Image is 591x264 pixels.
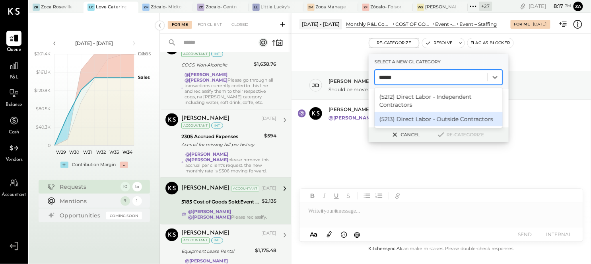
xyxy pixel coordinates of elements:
div: JD [312,82,319,89]
div: Please go through all transactions currently coded to this line and reclassify them to their resp... [185,72,276,105]
div: int [211,123,223,129]
a: P&L [0,58,27,81]
strong: @[PERSON_NAME] [185,157,228,162]
div: LL [253,4,260,11]
div: Monthly P&L Comparison [346,21,392,27]
div: ZM [307,4,315,11]
div: copy link [519,2,527,10]
div: Zoca Management Services Inc [316,4,346,10]
text: W31 [83,149,92,155]
div: [PERSON_NAME] [181,115,229,123]
div: Accountant [181,51,210,57]
div: Equipment Lease Rental [181,248,253,256]
text: $201.4K [34,51,51,57]
button: Italic [319,191,330,201]
div: 1 [132,196,142,206]
div: Little Lucky's LLC(Lucky's Soho) [261,4,292,10]
div: [DATE] [529,2,572,10]
div: Accountant [181,123,210,129]
button: Ordered List [374,191,384,201]
span: Vendors [6,156,23,164]
div: Coming Soon [106,212,142,219]
div: Requests [60,183,117,191]
strong: @[PERSON_NAME] [188,215,231,220]
button: Cancel [388,129,422,140]
div: Zoca Roseville Inc. [41,4,72,10]
div: (5213) Direct Labor - Outside Contractors [375,112,503,126]
div: Love Catering, Inc. [96,4,126,10]
a: Vendors [0,141,27,164]
div: Zócalo- Midtown (Zoca Inc.) [151,4,181,10]
div: Event – Staffing [460,21,497,27]
a: Balance [0,86,27,109]
text: Sales [138,74,150,80]
a: Accountant [0,176,27,199]
div: Accrual for missing bill per history [181,141,262,149]
text: $161.1K [36,69,51,75]
div: [DATE] - [DATE] [60,40,128,47]
div: LC [87,4,95,11]
strong: @[PERSON_NAME] [185,72,227,77]
a: Cash [0,113,27,136]
div: ZR [33,4,40,11]
span: Queue [7,47,21,54]
span: pm [565,3,572,9]
div: 15 [132,182,142,192]
button: Aa [307,230,320,239]
div: For Client [194,21,226,29]
div: (5212) Direct Labor - Independent Contractors [375,90,503,112]
text: 0 [48,143,51,148]
div: + 27 [479,2,492,11]
div: + [60,162,68,168]
div: please remove this accrual per client's request. the new monthly rate is $306 moving forward. [185,151,276,174]
div: int [211,238,223,244]
div: [PERSON_NAME] [181,230,229,238]
span: @ [354,231,361,238]
text: $120.8K [34,88,51,93]
button: INTERNAL [543,229,575,240]
button: Underline [331,191,342,201]
div: Accountant [231,186,259,192]
p: Please reclassify. [329,114,463,121]
div: [DATE] [533,22,547,27]
div: Accountant [181,238,210,244]
div: [DATE] [261,115,276,122]
div: $1,175.48 [255,247,276,255]
strong: @[PERSON_NAME] [185,151,228,157]
div: Event - Packaging [435,21,456,27]
span: [PERSON_NAME] [329,78,371,84]
strong: @[PERSON_NAME] [185,258,228,264]
span: a [314,231,318,238]
div: [PERSON_NAME] [181,185,229,193]
button: Resolve [422,38,456,48]
div: For Me [168,21,192,29]
text: Labor [138,51,150,57]
div: [DATE] - [DATE] [299,19,342,29]
span: Accountant [2,192,26,199]
span: Cash [9,129,19,136]
label: Select a new gl category [375,58,503,66]
div: Closed [227,21,252,29]
div: $1,638.76 [254,60,276,68]
button: Add URL [393,191,403,201]
text: W32 [96,149,105,155]
div: 10 [121,182,130,192]
div: ZC [197,4,204,11]
button: SEND [509,229,541,240]
p: Should be moved to Direct Labor Outside contractors [329,86,457,93]
button: Strikethrough [343,191,354,201]
button: Unordered List [362,191,372,201]
button: @ [352,229,363,239]
div: COGS, Non-Alcoholic [181,61,251,69]
button: Bold [307,191,318,201]
div: Contribution Margin [72,162,116,168]
div: [DATE] [261,186,276,192]
div: 2305 Accrued Expenses [181,133,262,141]
div: Zócalo- Folsom [371,4,401,10]
span: [PERSON_NAME] [329,106,371,113]
button: Re-Categorize [369,38,419,48]
text: $40.3K [36,124,51,130]
div: int [211,51,223,57]
div: Mentions [60,197,117,205]
div: WS [417,4,424,11]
